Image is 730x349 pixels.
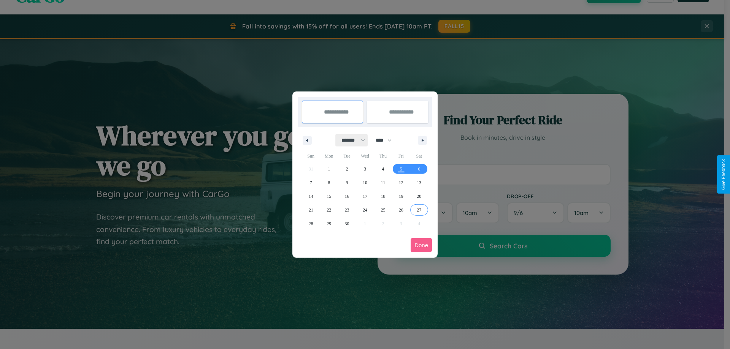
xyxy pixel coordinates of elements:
button: 30 [338,217,356,231]
span: 15 [327,190,331,203]
div: Give Feedback [721,159,726,190]
span: Sun [302,150,320,162]
span: 27 [417,203,421,217]
button: 28 [302,217,320,231]
button: 13 [410,176,428,190]
button: 27 [410,203,428,217]
button: 7 [302,176,320,190]
span: Wed [356,150,374,162]
button: 8 [320,176,338,190]
span: 6 [418,162,420,176]
span: Thu [374,150,392,162]
button: 14 [302,190,320,203]
span: 24 [363,203,367,217]
span: Fri [392,150,410,162]
button: 15 [320,190,338,203]
span: 20 [417,190,421,203]
button: 17 [356,190,374,203]
span: 25 [381,203,385,217]
span: 9 [346,176,348,190]
button: 16 [338,190,356,203]
button: 25 [374,203,392,217]
span: 4 [382,162,384,176]
button: 12 [392,176,410,190]
span: 8 [328,176,330,190]
span: 23 [345,203,349,217]
span: 18 [381,190,385,203]
button: 4 [374,162,392,176]
span: 30 [345,217,349,231]
span: 19 [399,190,403,203]
span: 22 [327,203,331,217]
span: 2 [346,162,348,176]
span: 12 [399,176,403,190]
button: 29 [320,217,338,231]
button: 10 [356,176,374,190]
span: 11 [381,176,386,190]
button: 19 [392,190,410,203]
button: 11 [374,176,392,190]
button: 23 [338,203,356,217]
span: 14 [309,190,313,203]
button: 24 [356,203,374,217]
button: 6 [410,162,428,176]
span: 10 [363,176,367,190]
button: 1 [320,162,338,176]
button: 26 [392,203,410,217]
button: 21 [302,203,320,217]
span: 28 [309,217,313,231]
button: 2 [338,162,356,176]
button: 3 [356,162,374,176]
span: Sat [410,150,428,162]
button: 20 [410,190,428,203]
span: 7 [310,176,312,190]
span: 13 [417,176,421,190]
span: Tue [338,150,356,162]
span: 5 [400,162,402,176]
span: 3 [364,162,366,176]
span: 29 [327,217,331,231]
span: 21 [309,203,313,217]
button: 9 [338,176,356,190]
button: Done [411,238,432,252]
span: 1 [328,162,330,176]
button: 18 [374,190,392,203]
span: 26 [399,203,403,217]
button: 22 [320,203,338,217]
span: 16 [345,190,349,203]
span: 17 [363,190,367,203]
span: Mon [320,150,338,162]
button: 5 [392,162,410,176]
